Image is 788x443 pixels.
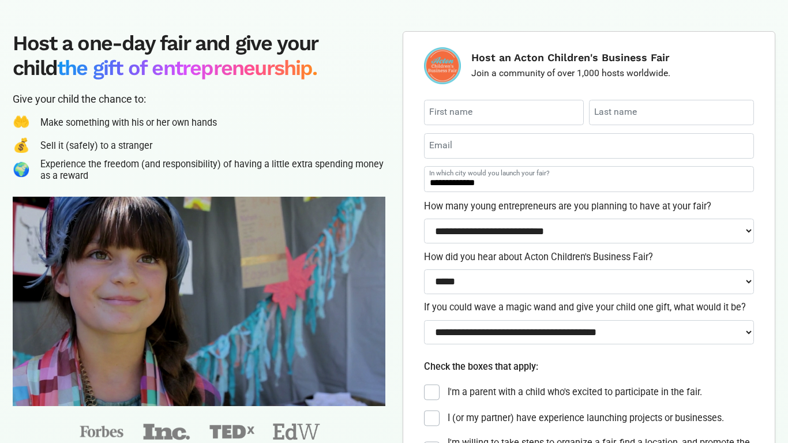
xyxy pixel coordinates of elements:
[78,422,126,441] img: forbes-fa5d64866bcb1cab5e5385ee4197b3af65bd4ce70a33c46b7494fa0b80b137fa.png
[208,422,256,441] img: tedx-13a865a45376fdabb197df72506254416b52198507f0d7e8a0b1bf7ecf255dd6.png
[424,200,754,213] label: How many young entrepreneurs are you planning to have at your fair?
[424,301,754,314] label: If you could wave a magic wand and give your child one gift, what would it be?
[142,422,190,441] img: inc-ff44fbf6c2e08814d02e9de779f5dfa52292b9cd745a9c9ba490939733b0a811.png
[471,66,670,80] p: Join a community of over 1,000 hosts worldwide.
[13,160,30,181] span: 🌍
[13,31,385,81] h2: Host a one-day fair and give your child
[448,386,702,399] label: I'm a parent with a child who's excited to participate in the fair.
[424,47,461,84] img: logo-09e7f61fd0461591446672a45e28a4aa4e3f772ea81a4ddf9c7371a8bcc222a1.png
[448,412,724,425] label: I (or my partner) have experience launching projects or businesses.
[57,56,317,80] span: the gift of entrepreneurship.
[13,112,30,133] span: 🤲
[424,360,754,374] p: Check the boxes that apply:
[40,140,152,151] div: Sell it (safely) to a stranger
[273,423,321,440] img: educationweek-b44e3a78a0cc50812acddf996c80439c68a45cffb8f3ee3cd50a8b6969dbcca9.png
[40,117,217,128] div: Make something with his or her own hands
[424,250,754,264] label: How did you hear about Acton Children's Business Fair?
[13,91,385,107] div: Give your child the chance to:
[471,51,670,64] h6: Host an Acton Children's Business Fair
[40,159,385,181] div: Experience the freedom (and responsibility) of having a little extra spending money as a reward
[13,136,30,156] span: 💰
